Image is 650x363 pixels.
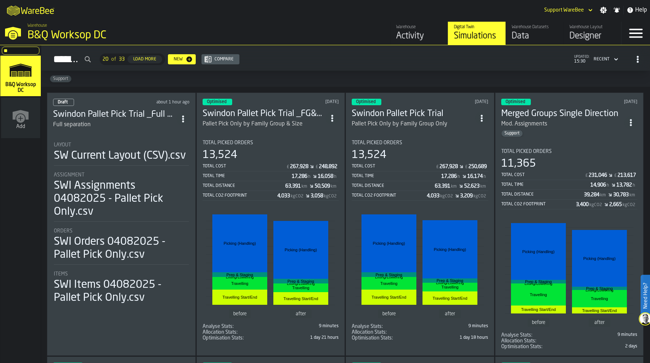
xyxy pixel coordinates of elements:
[396,30,442,42] div: Activity
[16,124,25,129] span: Add
[352,335,488,341] div: stat-Optimisation Stats:
[97,54,168,65] div: ButtonLoadMore-Load More-Prev-First-Last
[501,332,568,338] div: Title
[352,335,419,341] div: Title
[203,329,269,335] div: Title
[203,329,238,335] span: Allocation Stats:
[352,335,393,341] span: Optimisation Stats:
[315,183,330,189] div: Stat Value
[291,194,303,199] span: kgCO2
[352,140,402,146] span: Total Picked Orders
[203,324,234,329] span: Analyse Stats:
[585,99,637,104] div: Updated: 02/09/2025, 14:04:33 Created: 27/06/2025, 10:26:27
[501,338,638,344] div: stat-Allocation Stats:
[54,142,189,148] div: Title
[54,271,189,277] div: Title
[501,108,625,120] h3: Merged Groups Single Direction
[512,25,558,30] div: Warehouse Datasets
[54,149,186,162] div: SW Current Layout (CSV).csv
[501,338,568,344] div: Title
[501,338,536,344] span: Allocation Stats:
[501,99,531,105] div: status-3 2
[600,193,606,198] span: km
[285,183,301,189] div: Stat Value
[203,335,269,341] div: Title
[454,30,500,42] div: Simulations
[203,108,326,120] h3: Swindon Pallet Pick Trial _FG&Siz
[130,57,159,62] div: Load More
[569,25,615,30] div: Warehouse Layout
[203,174,292,179] div: Total Time
[54,179,189,218] div: SWI Assignments 04082025 - Pallet Pick Only.csv
[316,165,318,170] span: £
[196,93,345,356] div: ItemListCard-DashboardItemContainer
[435,183,450,189] div: Stat Value
[203,140,253,146] span: Total Picked Orders
[352,324,419,329] div: Title
[464,183,480,189] div: Stat Value
[495,93,644,356] div: ItemListCard-DashboardItemContainer
[435,99,488,104] div: Updated: 02/09/2025, 14:20:49 Created: 01/09/2025, 16:10:24
[352,193,427,198] div: Total CO2 Footprint
[569,30,615,42] div: Designer
[440,194,453,199] span: kgCO2
[633,183,635,188] span: h
[296,311,306,316] text: after
[451,184,457,189] span: km
[571,344,637,349] div: 2 days
[501,344,638,350] span: 335,300
[480,184,486,189] span: km
[50,76,71,81] span: Support
[541,6,594,14] div: DropdownMenuValue-Support WareBee
[501,192,584,197] div: Total Distance
[352,120,447,128] div: Pallet Pick Only by Family Group Only
[133,100,190,105] div: Updated: 04/09/2025, 14:34:00 Created: 03/09/2025, 10:44:21
[501,157,536,170] div: 11,365
[501,143,638,350] section: card-SimulationDashboardCard-optimised
[501,120,625,128] div: Mod. Assignments
[203,149,237,162] div: 13,524
[624,6,650,14] label: button-toggle-Help
[352,329,419,335] div: Title
[352,174,441,179] div: Total Time
[484,174,486,179] span: h
[502,217,637,331] div: stat-
[629,193,635,198] span: km
[609,202,622,208] div: Stat Value
[171,57,186,62] div: New
[203,335,244,341] span: Optimisation Stats:
[203,140,339,146] div: Title
[512,30,558,42] div: Data
[54,271,189,304] div: stat-Items
[203,134,339,341] section: card-SimulationDashboardCard-optimised
[352,140,488,146] div: Title
[576,202,589,208] div: Stat Value
[352,324,383,329] span: Analyse Stats:
[501,182,591,187] div: Total Time
[203,335,339,341] span: 493,300
[203,120,326,128] div: Pallet Pick Only by Family Group & Size
[590,182,606,188] div: Stat Value
[641,276,649,316] label: Need Help?
[589,202,602,208] span: kgCO2
[54,172,189,178] div: Title
[1,98,40,140] a: link-to-/wh/new
[54,228,189,265] div: stat-Orders
[460,193,473,199] div: Stat Value
[53,109,177,120] h3: Swindon Pallet Pick Trial _Full Separation
[346,93,494,356] div: ItemListCard-DashboardItemContainer
[54,271,68,277] span: Items
[207,100,226,104] span: Optimised
[47,93,196,356] div: ItemListCard-DashboardItemContainer
[613,192,629,198] div: Stat Value
[334,174,337,179] span: h
[621,22,650,45] label: button-toggle-Menu
[352,120,475,128] div: Pallet Pick Only by Family Group Only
